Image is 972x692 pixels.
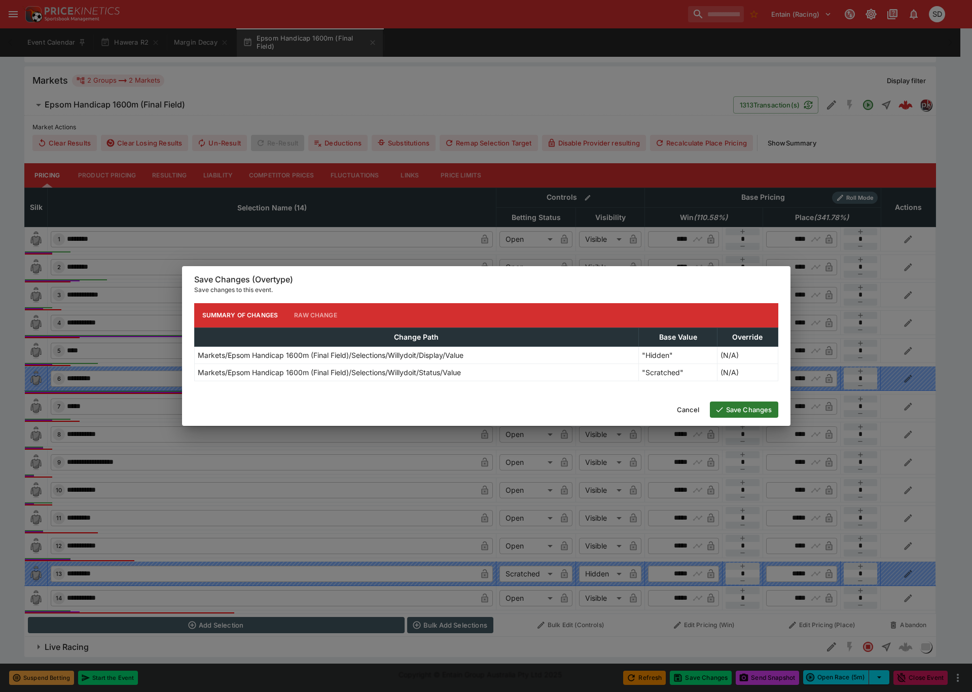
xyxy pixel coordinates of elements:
[194,285,778,295] p: Save changes to this event.
[198,350,463,360] p: Markets/Epsom Handicap 1600m (Final Field)/Selections/Willydoit/Display/Value
[286,303,345,327] button: Raw Change
[194,327,639,346] th: Change Path
[194,303,286,327] button: Summary of Changes
[639,327,717,346] th: Base Value
[194,274,778,285] h6: Save Changes (Overtype)
[198,367,461,378] p: Markets/Epsom Handicap 1600m (Final Field)/Selections/Willydoit/Status/Value
[639,346,717,363] td: "Hidden"
[671,402,706,418] button: Cancel
[710,402,778,418] button: Save Changes
[717,346,778,363] td: (N/A)
[717,327,778,346] th: Override
[639,363,717,381] td: "Scratched"
[717,363,778,381] td: (N/A)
